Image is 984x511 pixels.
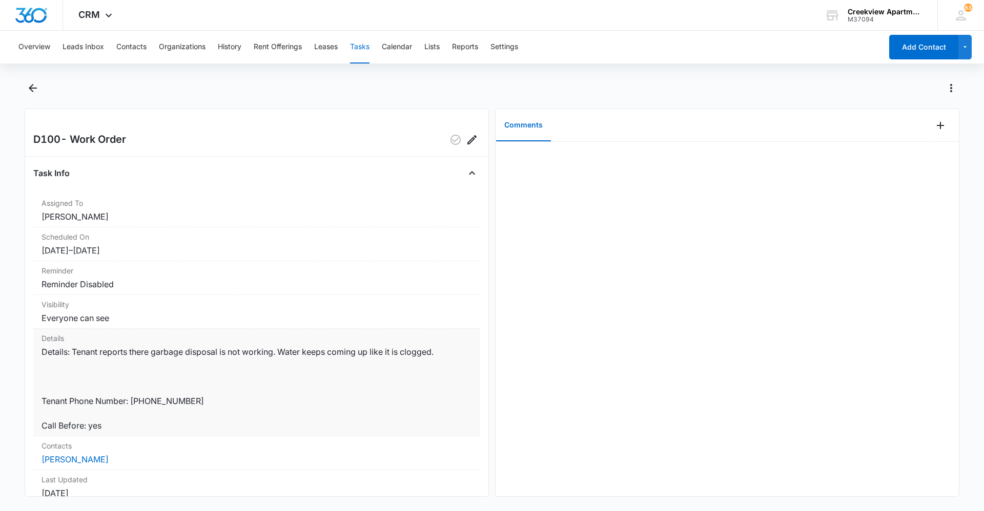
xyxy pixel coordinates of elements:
[254,31,302,63] button: Rent Offerings
[42,231,472,242] dt: Scheduled On
[33,167,70,179] h4: Task Info
[42,454,109,464] a: [PERSON_NAME]
[42,244,472,257] dd: [DATE] – [DATE]
[424,31,440,63] button: Lists
[42,299,472,310] dt: Visibility
[452,31,478,63] button: Reports
[25,80,40,96] button: Back
[218,31,241,63] button: History
[42,474,472,485] dt: Last Updated
[42,210,472,223] dd: [PERSON_NAME]
[42,312,472,324] dd: Everyone can see
[42,333,472,344] dt: Details
[964,4,972,12] div: notifications count
[932,117,949,134] button: Add Comment
[33,436,480,470] div: Contacts[PERSON_NAME]
[33,295,480,329] div: VisibilityEveryone can see
[889,35,958,59] button: Add Contact
[490,31,518,63] button: Settings
[18,31,50,63] button: Overview
[33,227,480,261] div: Scheduled On[DATE]–[DATE]
[42,278,472,290] dd: Reminder Disabled
[848,16,922,23] div: account id
[350,31,370,63] button: Tasks
[42,198,472,208] dt: Assigned To
[33,329,480,436] div: DetailsDetails: Tenant reports there garbage disposal is not working. Water keeps coming up like ...
[848,8,922,16] div: account name
[159,31,206,63] button: Organizations
[42,265,472,276] dt: Reminder
[464,165,480,181] button: Close
[943,80,959,96] button: Actions
[42,346,472,432] dd: Details: Tenant reports there garbage disposal is not working. Water keeps coming up like it is c...
[33,132,126,148] h2: D100- Work Order
[42,487,472,499] dd: [DATE]
[464,132,480,148] button: Edit
[33,194,480,227] div: Assigned To[PERSON_NAME]
[42,440,472,451] dt: Contacts
[63,31,104,63] button: Leads Inbox
[382,31,412,63] button: Calendar
[314,31,338,63] button: Leases
[496,110,551,141] button: Comments
[78,9,100,20] span: CRM
[964,4,972,12] span: 83
[116,31,147,63] button: Contacts
[33,470,480,504] div: Last Updated[DATE]
[33,261,480,295] div: ReminderReminder Disabled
